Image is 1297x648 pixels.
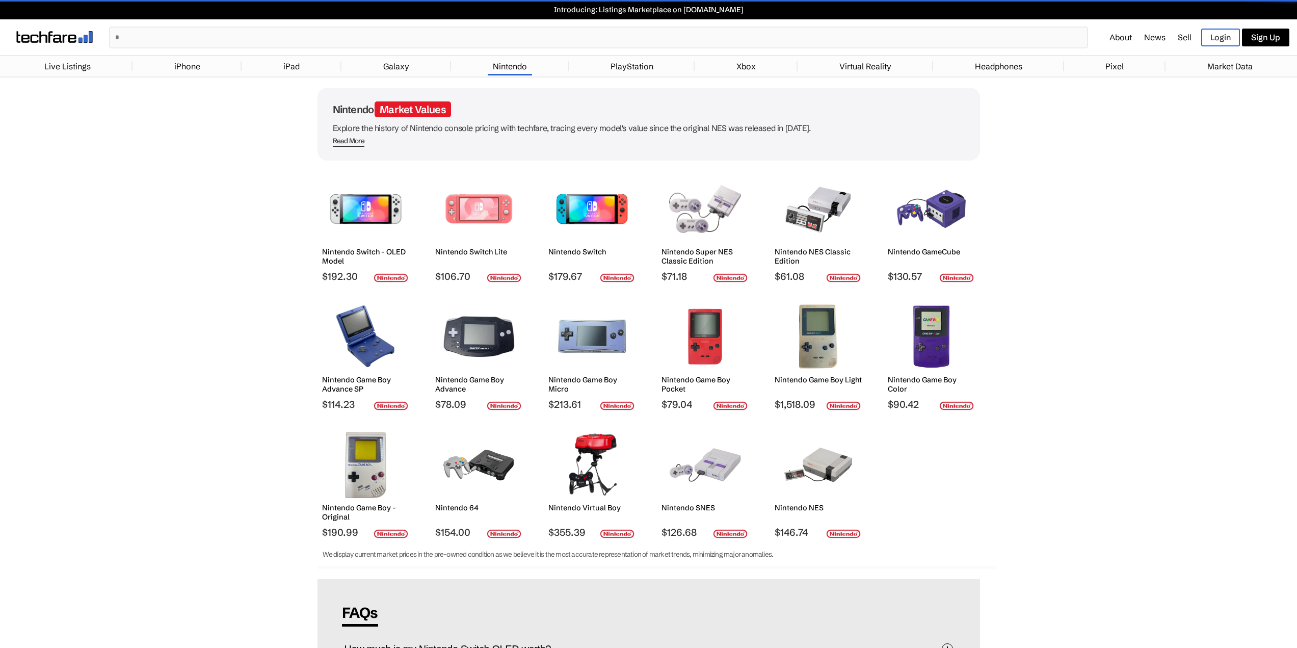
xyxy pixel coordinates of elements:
img: Nintendo Switch (OLED Model) [330,176,402,242]
a: Galaxy [378,56,414,76]
a: Nintendo NES Classic Edition Nintendo NES Classic Edition $61.08 nintendo-logo [770,171,867,282]
img: nintendo-logo [374,273,408,282]
a: Nintendo Game Boy Advance SP Nintendo Game Boy Advance SP $114.23 nintendo-logo [317,299,414,410]
a: Introducing: Listings Marketplace on [DOMAIN_NAME] [5,5,1292,14]
a: Nintendo Super NES Classic Edition Nintendo Super NES Classic Edition $71.18 nintendo-logo [657,171,754,282]
a: Live Listings [39,56,96,76]
img: Nintendo Game Boy Light [782,304,854,370]
h2: Nintendo NES Classic Edition [775,247,862,266]
span: $146.74 [775,526,862,538]
a: Sign Up [1242,29,1289,46]
a: Nintendo Switch (OLED Model) Nintendo Switch - OLED Model $192.30 nintendo-logo [317,171,414,282]
span: $71.18 [661,270,749,282]
p: Explore the history of Nintendo console pricing with techfare, tracing every model's value since ... [333,121,965,135]
span: $79.04 [661,398,749,410]
span: $130.57 [888,270,975,282]
span: Market Values [375,101,451,117]
a: Sell [1178,32,1192,42]
img: Nintendo Game Boy Advance SP [443,304,515,370]
a: Nintendo Game Boy Micro Nintendo Game Boy Micro $213.61 nintendo-logo [544,299,641,410]
span: Read More [333,137,365,147]
span: FAQs [342,604,378,627]
h2: Nintendo GameCube [888,247,975,256]
span: $190.99 [322,526,409,538]
img: Nintendo GameCube [895,176,967,242]
a: Nintendo Game Boy Nintendo Game Boy - Original $190.99 nintendo-logo [317,427,414,538]
a: About [1109,32,1132,42]
img: nintendo-logo [600,273,634,282]
img: Nintendo NES [782,432,854,498]
h2: Nintendo Virtual Boy [548,503,636,512]
img: nintendo-logo [487,529,521,538]
a: Nintendo Switch Lite Nintendo Switch Lite $106.70 nintendo-logo [431,171,527,282]
a: Login [1201,29,1240,46]
a: Nintendo Switch Nintendo Switch $179.67 nintendo-logo [544,171,641,282]
span: $179.67 [548,270,636,282]
img: nintendo-logo [826,401,861,410]
h2: Nintendo Switch - OLED Model [322,247,409,266]
span: $114.23 [322,398,409,410]
img: Nintendo SNES [669,432,741,498]
img: nintendo-logo [713,273,748,282]
span: $78.09 [435,398,522,410]
img: Nintendo Switch [556,176,628,242]
h2: Nintendo Game Boy Micro [548,375,636,394]
img: Nintendo NES Classic Edition [782,176,854,242]
span: $126.68 [661,526,749,538]
img: nintendo-logo [826,529,861,538]
img: nintendo-logo [374,529,408,538]
img: nintendo-logo [939,401,974,410]
a: Nintendo Virtual Boy Nintendo Virtual Boy $355.39 nintendo-logo [544,427,641,538]
span: $154.00 [435,526,522,538]
div: Read More [333,137,365,145]
h2: Nintendo Game Boy - Original [322,503,409,522]
a: iPhone [169,56,205,76]
a: Nintendo [488,56,532,76]
p: We display current market prices in the pre-owned condition as we believe it is the most accurate... [323,549,959,561]
a: Nintendo SNES Nintendo SNES $126.68 nintendo-logo [657,427,754,538]
h2: Nintendo Game Boy Color [888,375,975,394]
a: iPad [278,56,305,76]
img: Nintendo Game Boy Micro [556,304,628,370]
span: $1,518.09 [775,398,862,410]
a: Nintendo Game Boy Pocket Nintendo Game Boy Pocket $79.04 nintendo-logo [657,299,754,410]
a: Nintendo GameCube Nintendo GameCube $130.57 nintendo-logo [883,171,980,282]
img: Nintendo Switch Lite [443,176,515,242]
img: nintendo-logo [600,529,634,538]
img: techfare logo [16,31,93,43]
img: nintendo-logo [487,273,521,282]
img: Nintendo Super NES Classic Edition [669,176,741,242]
a: Nintendo 64 Nintendo 64 $154.00 nintendo-logo [431,427,527,538]
a: Market Data [1202,56,1258,76]
span: $90.42 [888,398,975,410]
h2: Nintendo Game Boy Pocket [661,375,749,394]
a: Nintendo Game Boy Light Nintendo Game Boy Light $1,518.09 nintendo-logo [770,299,867,410]
span: $61.08 [775,270,862,282]
a: Nintendo Game Boy Color Nintendo Game Boy Color $90.42 nintendo-logo [883,299,980,410]
h1: Nintendo [333,103,965,116]
img: nintendo-logo [374,401,408,410]
a: Nintendo NES Nintendo NES $146.74 nintendo-logo [770,427,867,538]
img: Nintendo Game Boy Pocket [669,304,741,370]
img: nintendo-logo [600,401,634,410]
a: News [1144,32,1166,42]
span: $106.70 [435,270,522,282]
img: nintendo-logo [487,401,521,410]
a: Headphones [970,56,1027,76]
h2: Nintendo Game Boy Advance SP [322,375,409,394]
span: $213.61 [548,398,636,410]
span: $355.39 [548,526,636,538]
a: Xbox [731,56,761,76]
img: Nintendo Game Boy Color [895,304,967,370]
h2: Nintendo Super NES Classic Edition [661,247,749,266]
img: Nintendo Virtual Boy [556,432,628,498]
img: nintendo-logo [939,273,974,282]
img: Nintendo Game Boy Advance SP [330,304,402,370]
h2: Nintendo Game Boy Advance [435,375,522,394]
a: PlayStation [605,56,658,76]
img: Nintendo Game Boy [330,432,402,498]
a: Nintendo Game Boy Advance SP Nintendo Game Boy Advance $78.09 nintendo-logo [431,299,527,410]
span: $192.30 [322,270,409,282]
h2: Nintendo 64 [435,503,522,512]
